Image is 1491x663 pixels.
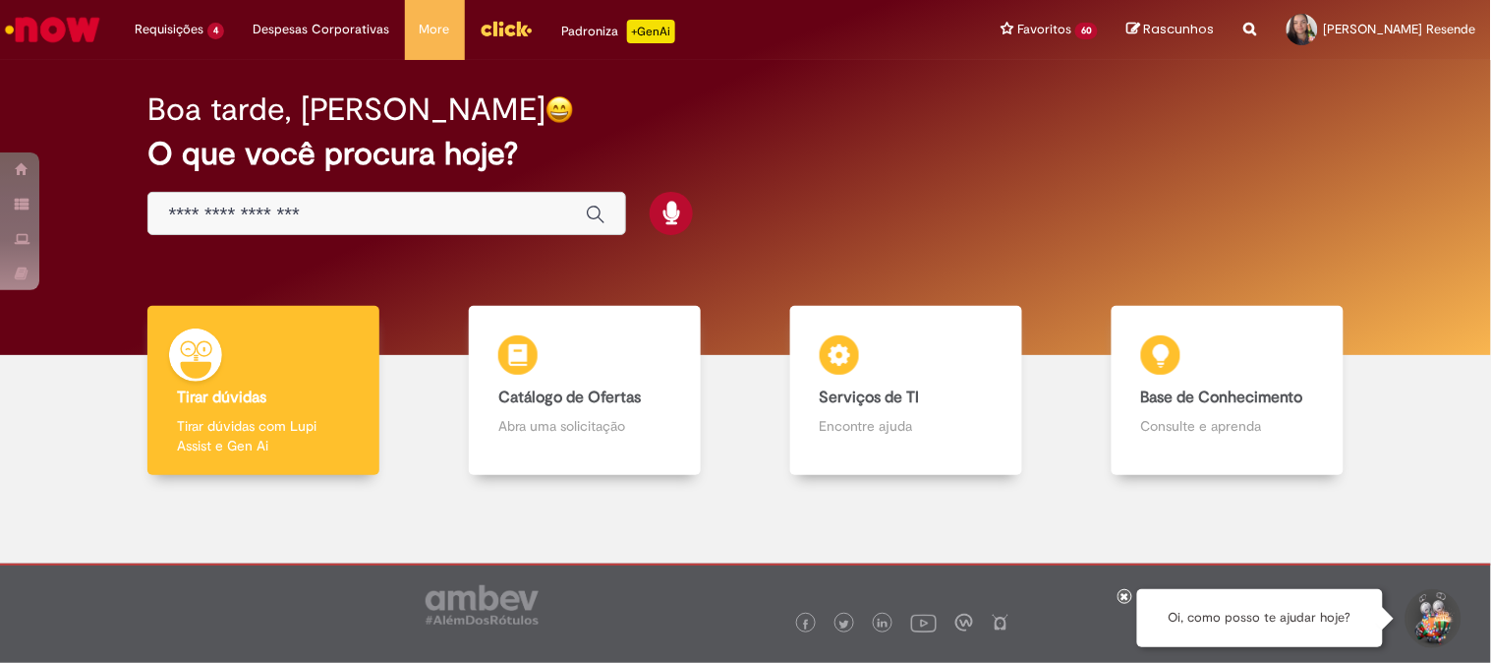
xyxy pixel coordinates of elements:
img: logo_footer_linkedin.png [878,619,888,631]
img: logo_footer_workplace.png [955,614,973,632]
span: Requisições [135,20,203,39]
span: Favoritos [1017,20,1071,39]
span: More [420,20,450,39]
b: Tirar dúvidas [177,388,266,407]
b: Base de Conhecimento [1141,388,1303,407]
h2: O que você procura hoje? [147,137,1343,171]
b: Serviços de TI [820,388,920,407]
p: Tirar dúvidas com Lupi Assist e Gen Ai [177,416,350,455]
h2: Boa tarde, [PERSON_NAME] [147,92,545,127]
img: logo_footer_youtube.png [911,610,937,635]
img: logo_footer_facebook.png [801,620,811,630]
img: click_logo_yellow_360x200.png [480,14,533,43]
a: Tirar dúvidas Tirar dúvidas com Lupi Assist e Gen Ai [103,306,425,476]
img: logo_footer_twitter.png [839,620,849,630]
button: Iniciar Conversa de Suporte [1403,589,1462,648]
img: happy-face.png [545,95,574,124]
p: Consulte e aprenda [1141,416,1314,436]
span: [PERSON_NAME] Resende [1324,21,1476,37]
img: logo_footer_naosei.png [992,614,1009,632]
p: Abra uma solicitação [498,416,671,436]
div: Padroniza [562,20,675,43]
span: 4 [207,23,224,39]
img: logo_footer_ambev_rotulo_gray.png [426,585,539,625]
div: Oi, como posso te ajudar hoje? [1137,589,1383,647]
p: Encontre ajuda [820,416,993,436]
a: Rascunhos [1127,21,1215,39]
span: Rascunhos [1144,20,1215,38]
a: Base de Conhecimento Consulte e aprenda [1066,306,1388,476]
span: Despesas Corporativas [254,20,390,39]
img: ServiceNow [2,10,103,49]
p: +GenAi [627,20,675,43]
span: 60 [1075,23,1098,39]
b: Catálogo de Ofertas [498,388,641,407]
a: Catálogo de Ofertas Abra uma solicitação [425,306,746,476]
a: Serviços de TI Encontre ajuda [746,306,1067,476]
